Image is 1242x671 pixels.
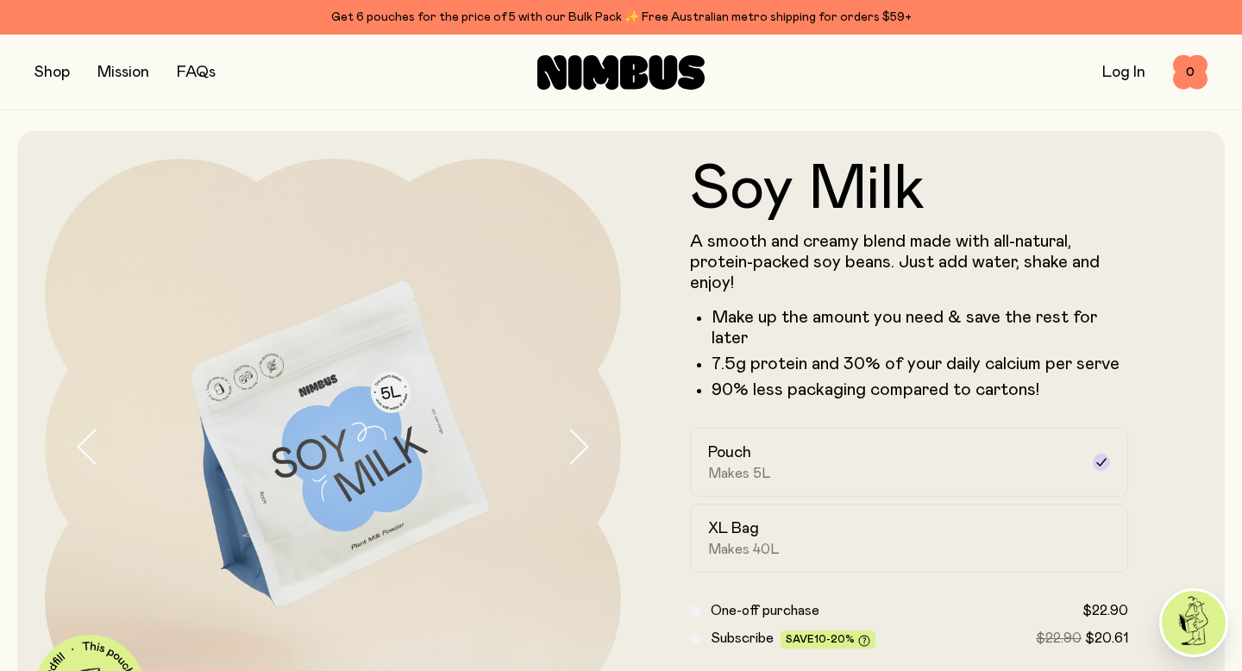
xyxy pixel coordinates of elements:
img: agent [1162,591,1226,655]
p: 90% less packaging compared to cartons! [712,379,1128,400]
span: One-off purchase [711,604,819,618]
span: $22.90 [1082,604,1128,618]
span: Subscribe [711,631,774,645]
h1: Soy Milk [690,159,1128,221]
span: 10-20% [814,634,855,644]
h2: Pouch [708,442,751,463]
span: Makes 40L [708,541,780,558]
li: 7.5g protein and 30% of your daily calcium per serve [712,354,1128,374]
h2: XL Bag [708,518,759,539]
li: Make up the amount you need & save the rest for later [712,307,1128,348]
div: Get 6 pouches for the price of 5 with our Bulk Pack ✨ Free Australian metro shipping for orders $59+ [34,7,1207,28]
button: 0 [1173,55,1207,90]
a: Mission [97,65,149,80]
span: $20.61 [1085,631,1128,645]
span: Makes 5L [708,465,771,482]
p: A smooth and creamy blend made with all-natural, protein-packed soy beans. Just add water, shake ... [690,231,1128,293]
a: FAQs [177,65,216,80]
span: $22.90 [1036,631,1082,645]
a: Log In [1102,65,1145,80]
span: Save [786,634,870,647]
